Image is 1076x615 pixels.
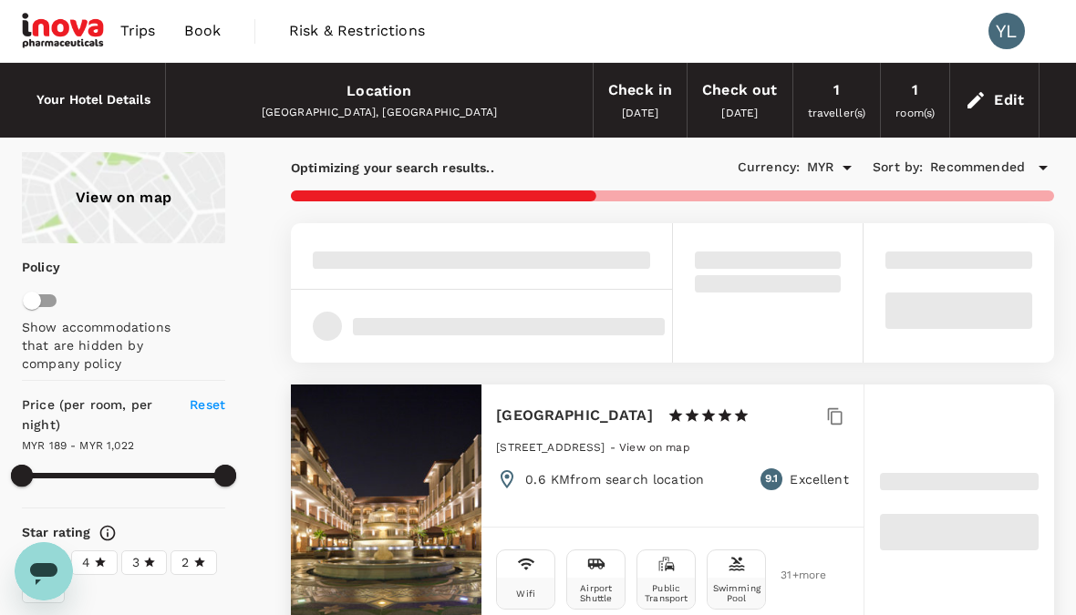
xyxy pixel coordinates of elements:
svg: Star ratings are awarded to properties to represent the quality of services, facilities, and amen... [98,524,117,542]
span: [DATE] [622,107,658,119]
div: Check out [702,77,777,103]
span: View on map [619,441,690,454]
h6: Currency : [738,158,800,178]
h6: Star rating [22,523,91,543]
div: 1 [912,77,918,103]
span: 31 + more [781,569,808,581]
a: View on map [619,439,690,454]
button: Open [834,155,860,180]
div: YL [988,13,1025,49]
h6: [GEOGRAPHIC_DATA] [496,403,653,428]
img: iNova Pharmaceuticals [22,11,106,51]
p: 0.6 KM from search location [525,470,704,488]
span: 3 [132,553,140,572]
span: - [610,441,619,454]
span: traveller(s) [808,107,866,119]
span: [STREET_ADDRESS] [496,441,605,454]
div: Public Transport [641,583,691,603]
div: Edit [994,87,1024,113]
span: Risk & Restrictions [289,20,425,42]
span: Recommended [930,158,1025,178]
div: Swimming Pool [711,583,761,603]
span: 2 [181,553,189,572]
span: 4 [82,553,90,572]
div: Airport Shuttle [571,583,621,603]
h6: Price (per room, per night) [22,395,174,436]
div: Wifi [516,589,535,599]
p: Policy [22,258,32,276]
p: Optimizing your search results.. [291,159,494,177]
span: 9.1 [765,470,778,488]
iframe: Button to launch messaging window [15,542,73,600]
div: Check in [608,77,672,103]
p: Show accommodations that are hidden by company policy [22,318,183,373]
h6: Your Hotel Details [36,90,150,110]
span: [DATE] [721,107,758,119]
h6: Sort by : [873,158,923,178]
div: [GEOGRAPHIC_DATA], [GEOGRAPHIC_DATA] [181,104,578,122]
a: View on map [22,152,225,243]
p: Excellent [790,470,848,488]
div: 1 [833,77,840,103]
span: Reset [190,397,225,412]
span: Book [184,20,221,42]
span: MYR 189 - MYR 1,022 [22,439,134,452]
span: Trips [120,20,156,42]
div: Location [347,78,411,104]
span: room(s) [895,107,935,119]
